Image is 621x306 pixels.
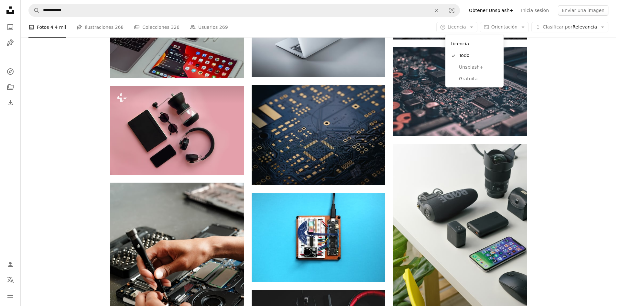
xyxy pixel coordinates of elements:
[459,52,498,59] span: Todo
[448,24,466,29] span: Licencia
[448,38,501,50] div: Licencia
[445,35,504,87] div: Licencia
[480,22,529,32] button: Orientación
[436,22,477,32] button: Licencia
[459,76,498,82] span: Gratuita
[459,64,498,71] span: Unsplash+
